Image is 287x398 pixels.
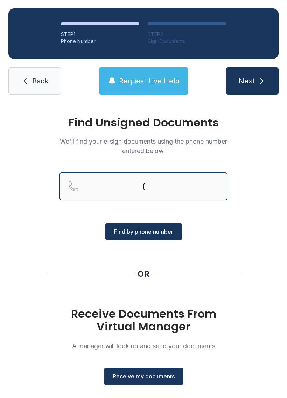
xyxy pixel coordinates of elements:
[148,38,226,45] div: Sign Documents
[59,137,227,156] p: We'll find your e-sign documents using the phone number entered below.
[32,76,48,86] span: Back
[148,31,226,38] div: STEP 2
[59,341,227,351] p: A manager will look up and send your documents
[59,117,227,128] h1: Find Unsigned Documents
[59,172,227,200] input: Reservation phone number
[239,76,255,86] span: Next
[138,268,149,280] div: OR
[59,308,227,333] h1: Receive Documents From Virtual Manager
[119,76,180,86] span: Request Live Help
[61,38,139,45] div: Phone Number
[114,227,173,236] span: Find by phone number
[113,372,175,380] span: Receive my documents
[61,31,139,38] div: STEP 1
